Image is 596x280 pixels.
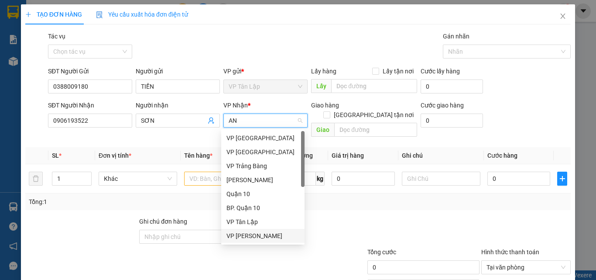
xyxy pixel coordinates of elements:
img: icon [96,11,103,18]
span: Giá trị hàng [332,152,364,159]
span: plus [558,175,567,182]
span: SL [52,152,59,159]
label: Ghi chú đơn hàng [139,218,187,225]
div: VP Giang Tân [221,145,305,159]
div: Tổng: 1 [29,197,231,207]
div: Người nhận [136,100,220,110]
button: delete [29,172,43,186]
div: VP Tân Lập [221,215,305,229]
span: Yêu cầu xuất hóa đơn điện tử [96,11,188,18]
div: VP [GEOGRAPHIC_DATA] [226,133,299,143]
input: 0 [332,172,394,186]
input: Dọc đường [331,79,417,93]
div: VP gửi [223,66,308,76]
span: Lấy [311,79,331,93]
span: Lấy hàng [311,68,336,75]
div: VP Long Khánh [221,229,305,243]
button: Close [551,4,575,29]
th: Ghi chú [398,147,484,164]
div: VP Tân Biên [221,131,305,145]
span: Tên hàng [184,152,212,159]
input: Cước giao hàng [421,114,483,128]
input: Ghi chú đơn hàng [139,230,251,244]
div: VP [PERSON_NAME] [226,231,299,241]
div: Quận 10 [226,189,299,199]
label: Cước lấy hàng [421,68,460,75]
span: Giao [311,123,334,137]
span: VP Tân Lập [229,80,302,93]
div: BP. Quận 10 [221,201,305,215]
div: VP Trảng Bàng [221,159,305,173]
span: Đơn vị tính [99,152,131,159]
div: [PERSON_NAME] [226,175,299,185]
input: VD: Bàn, Ghế [184,172,263,186]
div: VP [GEOGRAPHIC_DATA] [226,147,299,157]
label: Hình thức thanh toán [481,249,539,256]
span: user-add [208,117,215,124]
label: Tác vụ [48,33,65,40]
span: Khác [104,172,172,185]
div: VP Trảng Bàng [226,161,299,171]
div: Hòa Thành [221,173,305,187]
div: SĐT Người Nhận [48,100,132,110]
input: Dọc đường [334,123,417,137]
span: VP Nhận [223,102,248,109]
span: kg [316,172,325,186]
div: VP Tân Lập [226,217,299,227]
span: Tổng cước [367,249,396,256]
span: Lấy tận nơi [379,66,417,76]
span: plus [25,11,31,17]
div: SĐT Người Gửi [48,66,132,76]
span: Tại văn phòng [486,261,565,274]
span: [GEOGRAPHIC_DATA] tận nơi [330,110,417,120]
span: Giao hàng [311,102,339,109]
span: Cước hàng [487,152,517,159]
div: Người gửi [136,66,220,76]
label: Gán nhãn [443,33,469,40]
div: BP. Quận 10 [226,203,299,213]
input: Cước lấy hàng [421,80,483,93]
span: TẠO ĐƠN HÀNG [25,11,82,18]
button: plus [557,172,567,186]
div: Quận 10 [221,187,305,201]
input: Ghi Chú [402,172,480,186]
span: close [559,13,566,20]
label: Cước giao hàng [421,102,464,109]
